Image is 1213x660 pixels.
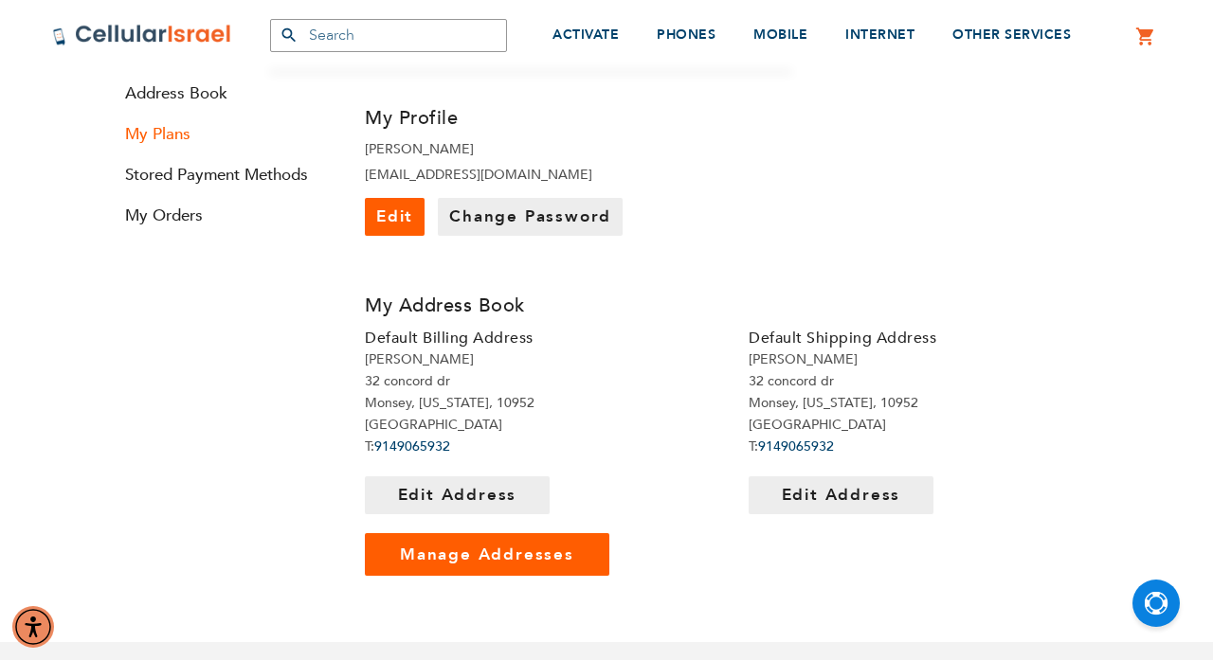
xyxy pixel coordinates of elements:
a: Address Book [109,82,336,104]
a: My Plans [109,123,336,145]
address: [PERSON_NAME] 32 concord dr Monsey, [US_STATE], 10952 [GEOGRAPHIC_DATA] T: [749,348,1104,457]
h3: My Profile [365,105,720,131]
img: Cellular Israel Logo [52,24,232,46]
span: OTHER SERVICES [952,26,1071,44]
span: Edit Address [782,484,901,506]
a: Change Password [438,198,623,236]
li: [PERSON_NAME] [365,140,720,158]
span: Edit Address [398,484,517,506]
input: Search [270,19,507,52]
a: Edit [365,198,425,236]
span: INTERNET [845,26,914,44]
span: PHONES [657,26,715,44]
address: [PERSON_NAME] 32 concord dr Monsey, [US_STATE], 10952 [GEOGRAPHIC_DATA] T: [365,348,720,457]
h4: Default Shipping Address [749,328,1104,348]
a: My Orders [109,205,336,226]
a: Edit Address [749,476,933,514]
span: ACTIVATE [552,26,619,44]
a: 9149065932 [758,437,834,455]
li: [EMAIL_ADDRESS][DOMAIN_NAME] [365,166,720,184]
a: 9149065932 [374,437,450,455]
a: Manage Addresses [365,533,609,576]
span: Edit [376,205,413,227]
div: Accessibility Menu [12,606,54,648]
span: Manage Addresses [400,544,574,565]
a: Stored Payment Methods [109,164,336,186]
span: My Address Book [365,293,525,318]
a: Edit Address [365,476,550,514]
span: MOBILE [753,26,807,44]
h4: Default Billing Address [365,328,720,348]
